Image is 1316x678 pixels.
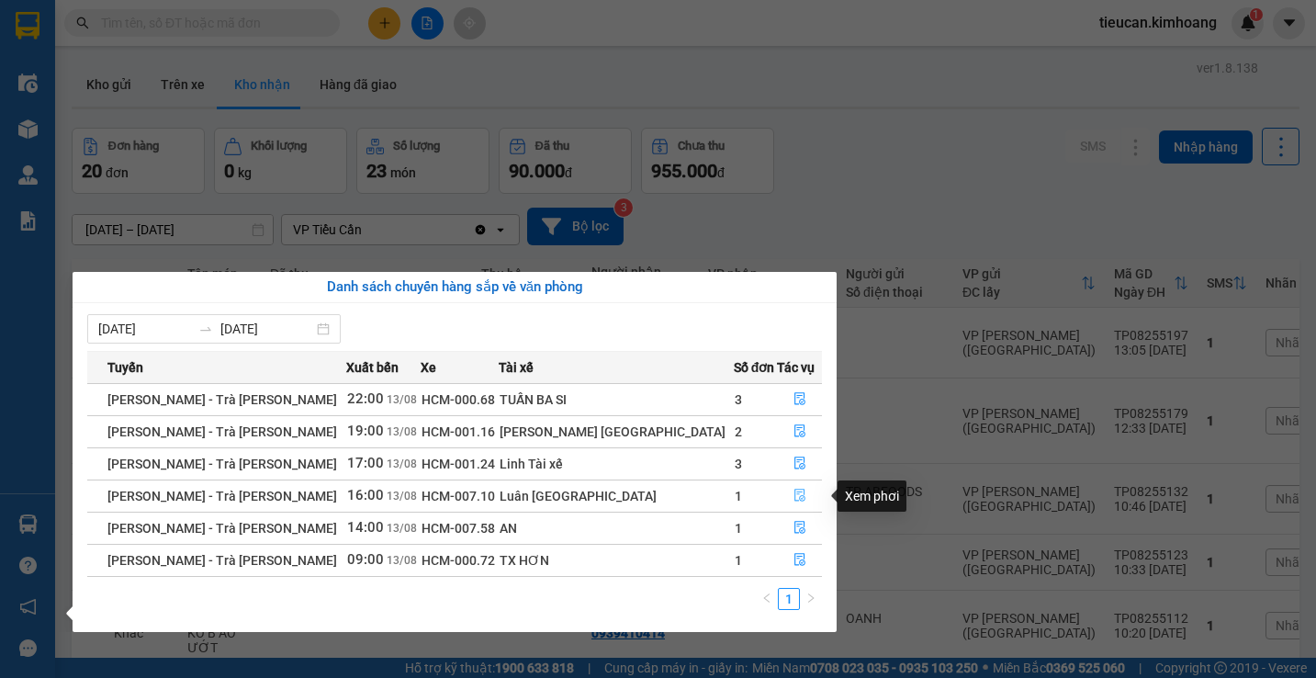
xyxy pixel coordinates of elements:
span: 17:00 [347,455,384,471]
span: 13/08 [387,425,417,438]
li: Next Page [800,588,822,610]
span: left [761,593,772,604]
button: file-done [778,481,822,511]
a: 1 [779,589,799,609]
span: Tuyến [107,357,143,378]
span: file-done [793,392,806,407]
input: Đến ngày [220,319,313,339]
span: swap-right [198,322,213,336]
span: Tác vụ [777,357,815,378]
span: 1 [735,489,742,503]
span: file-done [793,424,806,439]
span: file-done [793,553,806,568]
span: HCM-000.68 [422,392,495,407]
button: file-done [778,385,822,414]
span: 1 [735,521,742,536]
span: 13/08 [387,554,417,567]
div: Danh sách chuyến hàng sắp về văn phòng [87,277,822,299]
div: TUẤN BA SI [500,390,733,410]
span: HCM-001.24 [422,457,495,471]
span: 13/08 [387,522,417,535]
span: [PERSON_NAME] - Trà [PERSON_NAME] [107,392,337,407]
button: file-done [778,417,822,446]
span: Số đơn [734,357,775,378]
input: Từ ngày [98,319,191,339]
span: [PERSON_NAME] - Trà [PERSON_NAME] [107,521,337,536]
span: 09:00 [347,551,384,568]
span: HCM-007.58 [422,521,495,536]
span: Tài xế [499,357,534,378]
span: 3 [735,457,742,471]
span: Xe [421,357,436,378]
button: left [756,588,778,610]
span: file-done [793,489,806,503]
span: 13/08 [387,393,417,406]
span: 13/08 [387,490,417,503]
button: file-done [778,449,822,479]
div: Linh Tài xế [500,454,733,474]
li: 1 [778,588,800,610]
span: 16:00 [347,487,384,503]
span: 3 [735,392,742,407]
div: [PERSON_NAME] [GEOGRAPHIC_DATA] [500,422,733,442]
button: file-done [778,514,822,543]
span: [PERSON_NAME] - Trà [PERSON_NAME] [107,424,337,439]
div: Xem phơi [838,480,906,512]
span: [PERSON_NAME] - Trà [PERSON_NAME] [107,457,337,471]
span: right [805,593,816,604]
span: HCM-000.72 [422,553,495,568]
span: 19:00 [347,423,384,439]
span: HCM-001.16 [422,424,495,439]
span: 22:00 [347,390,384,407]
button: right [800,588,822,610]
span: to [198,322,213,336]
span: file-done [793,457,806,471]
span: 13/08 [387,458,417,470]
span: [PERSON_NAME] - Trà [PERSON_NAME] [107,553,337,568]
span: [PERSON_NAME] - Trà [PERSON_NAME] [107,489,337,503]
span: 14:00 [347,519,384,536]
div: AN [500,518,733,538]
span: file-done [793,521,806,536]
span: 2 [735,424,742,439]
span: HCM-007.10 [422,489,495,503]
span: 1 [735,553,742,568]
div: TX HƠN [500,550,733,571]
li: Previous Page [756,588,778,610]
div: Luân [GEOGRAPHIC_DATA] [500,486,733,506]
button: file-done [778,546,822,575]
span: Xuất bến [346,357,399,378]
